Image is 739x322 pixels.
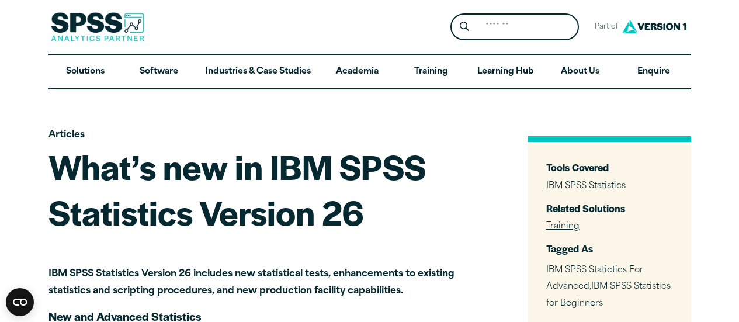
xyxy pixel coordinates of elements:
h1: What’s new in IBM SPSS Statistics Version 26 [48,144,457,234]
span: IBM SPSS Statictics For Advanced [546,266,643,292]
button: Search magnifying glass icon [453,16,475,38]
a: Training [394,55,467,89]
svg: Search magnifying glass icon [460,22,469,32]
img: SPSS Analytics Partner [51,12,144,41]
a: Enquire [617,55,691,89]
a: Training [546,222,580,231]
a: Learning Hub [468,55,543,89]
h3: Related Solutions [546,202,672,215]
form: Site Header Search Form [450,13,579,41]
span: Part of [588,19,619,36]
a: About Us [543,55,617,89]
a: IBM SPSS Statistics [546,182,626,191]
a: Industries & Case Studies [196,55,320,89]
a: Academia [320,55,394,89]
a: Solutions [48,55,122,89]
span: , [546,266,671,309]
img: Version1 Logo [619,16,689,37]
strong: IBM SPSS Statistics Version 26 includes new statistical tests, enhancements to existing statistic... [48,269,454,296]
p: Articles [48,127,457,144]
span: IBM SPSS Statistics for Beginners [546,282,671,308]
nav: Desktop version of site main menu [48,55,691,89]
h3: Tools Covered [546,161,672,174]
button: Open CMP widget [6,288,34,316]
h3: Tagged As [546,242,672,255]
a: Software [122,55,196,89]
